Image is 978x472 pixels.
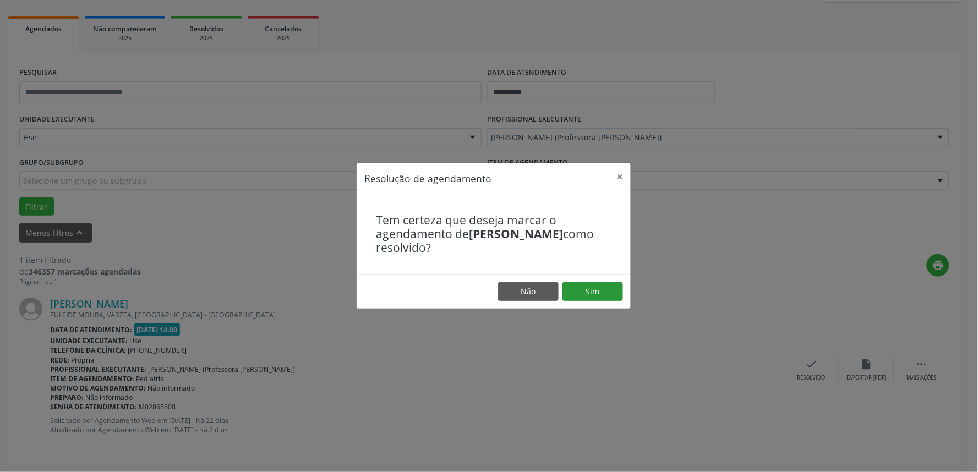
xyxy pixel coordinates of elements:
b: [PERSON_NAME] [469,226,563,242]
h4: Tem certeza que deseja marcar o agendamento de como resolvido? [376,213,611,255]
button: Sim [562,282,623,301]
button: Close [609,163,631,190]
button: Não [498,282,559,301]
h5: Resolução de agendamento [364,171,491,185]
